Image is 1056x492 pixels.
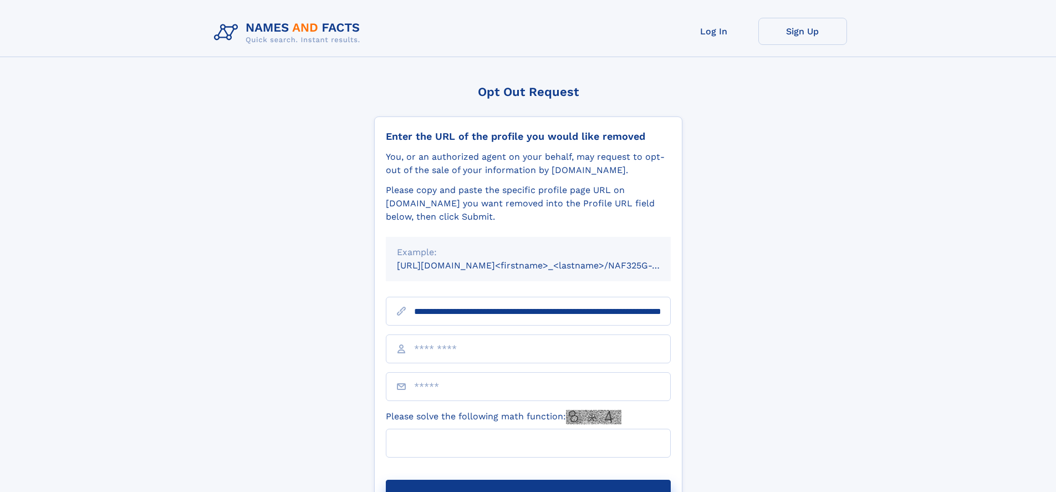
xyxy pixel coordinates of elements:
[374,85,682,99] div: Opt Out Request
[386,410,621,424] label: Please solve the following math function:
[397,260,692,271] small: [URL][DOMAIN_NAME]<firstname>_<lastname>/NAF325G-xxxxxxxx
[670,18,758,45] a: Log In
[210,18,369,48] img: Logo Names and Facts
[758,18,847,45] a: Sign Up
[386,150,671,177] div: You, or an authorized agent on your behalf, may request to opt-out of the sale of your informatio...
[386,130,671,143] div: Enter the URL of the profile you would like removed
[397,246,660,259] div: Example:
[386,184,671,224] div: Please copy and paste the specific profile page URL on [DOMAIN_NAME] you want removed into the Pr...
